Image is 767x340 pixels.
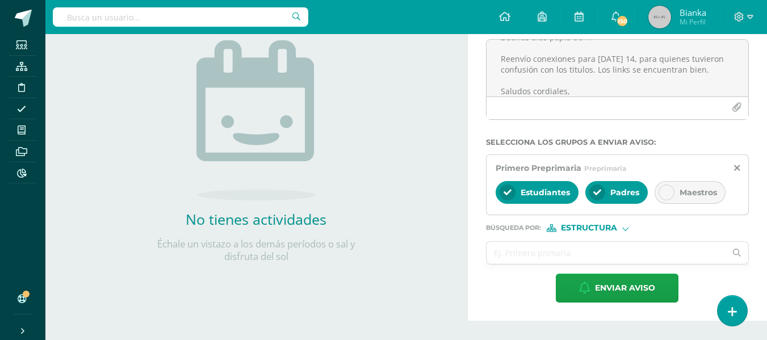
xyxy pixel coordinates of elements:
[496,163,581,173] span: Primero Preprimaria
[595,274,655,302] span: Enviar aviso
[680,7,706,18] span: Bianka
[561,225,617,231] span: Estructura
[584,164,626,173] span: Preprimaria
[680,17,706,27] span: Mi Perfil
[487,242,726,264] input: Ej. Primero primaria
[142,209,370,229] h2: No tienes actividades
[648,6,671,28] img: 45x45
[487,40,748,96] textarea: Buenos días papis de 1P Reenvío conexiones para [DATE] 14, para quienes tuvieron confusión con lo...
[486,138,749,146] label: Selecciona los grupos a enviar aviso :
[196,40,316,200] img: no_activities.png
[547,224,632,232] div: [object Object]
[142,238,370,263] p: Échale un vistazo a los demás períodos o sal y disfruta del sol
[610,187,639,198] span: Padres
[53,7,308,27] input: Busca un usuario...
[521,187,570,198] span: Estudiantes
[556,274,678,303] button: Enviar aviso
[680,187,717,198] span: Maestros
[616,15,628,27] span: 150
[486,225,541,231] span: Búsqueda por :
